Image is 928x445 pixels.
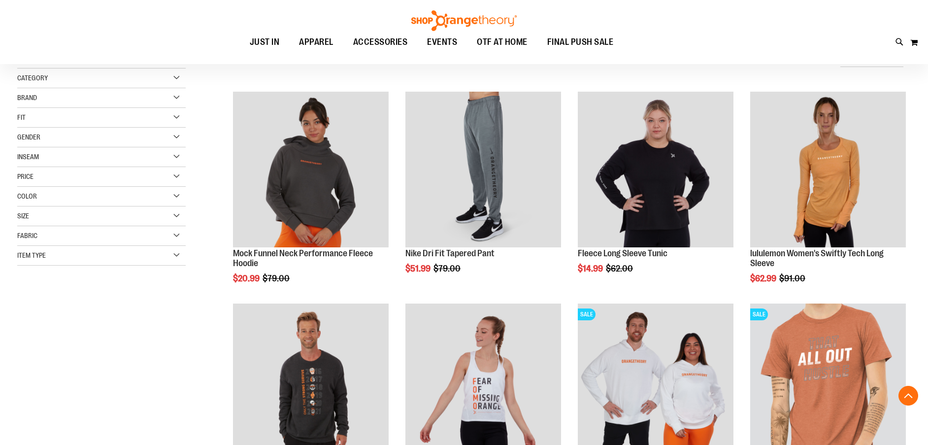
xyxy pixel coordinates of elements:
span: $62.00 [606,264,634,274]
span: $62.99 [750,274,778,283]
div: product [745,87,911,308]
span: SALE [578,308,596,320]
span: Gender [17,133,40,141]
a: Nike Dri Fit Tapered Pant [405,248,495,258]
span: $14.99 [578,264,604,274]
span: ACCESSORIES [353,31,408,53]
span: Price [17,172,33,180]
span: Brand [17,94,37,102]
span: $91.00 [779,274,807,283]
a: Product image for Nike Dri Fit Tapered Pant [405,92,561,249]
a: lululemon Women's Swiftly Tech Long Sleeve [750,248,884,268]
a: Product image for Mock Funnel Neck Performance Fleece Hoodie [233,92,389,249]
div: product [228,87,394,308]
button: Back To Top [898,386,918,406]
img: Product image for Fleece Long Sleeve Tunic [578,92,733,247]
span: APPAREL [299,31,333,53]
span: Category [17,74,48,82]
span: FINAL PUSH SALE [547,31,614,53]
img: Product image for Mock Funnel Neck Performance Fleece Hoodie [233,92,389,247]
span: Color [17,192,37,200]
span: OTF AT HOME [477,31,528,53]
img: Shop Orangetheory [410,10,518,31]
span: $79.00 [263,274,291,283]
span: $51.99 [405,264,432,274]
a: Mock Funnel Neck Performance Fleece Hoodie [233,248,373,268]
span: Size [17,212,29,220]
img: Product image for Nike Dri Fit Tapered Pant [405,92,561,247]
a: Fleece Long Sleeve Tunic [578,248,667,258]
span: Inseam [17,153,39,161]
a: Product image for lululemon Swiftly Tech Long Sleeve [750,92,906,249]
div: product [573,87,738,299]
span: EVENTS [427,31,457,53]
a: Product image for Fleece Long Sleeve Tunic [578,92,733,249]
span: $79.00 [433,264,462,274]
span: Item Type [17,251,46,259]
span: Fit [17,113,26,121]
span: SALE [750,308,768,320]
span: JUST IN [250,31,280,53]
span: Fabric [17,232,37,240]
span: $20.99 [233,274,261,283]
div: product [400,87,566,299]
img: Product image for lululemon Swiftly Tech Long Sleeve [750,92,906,247]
